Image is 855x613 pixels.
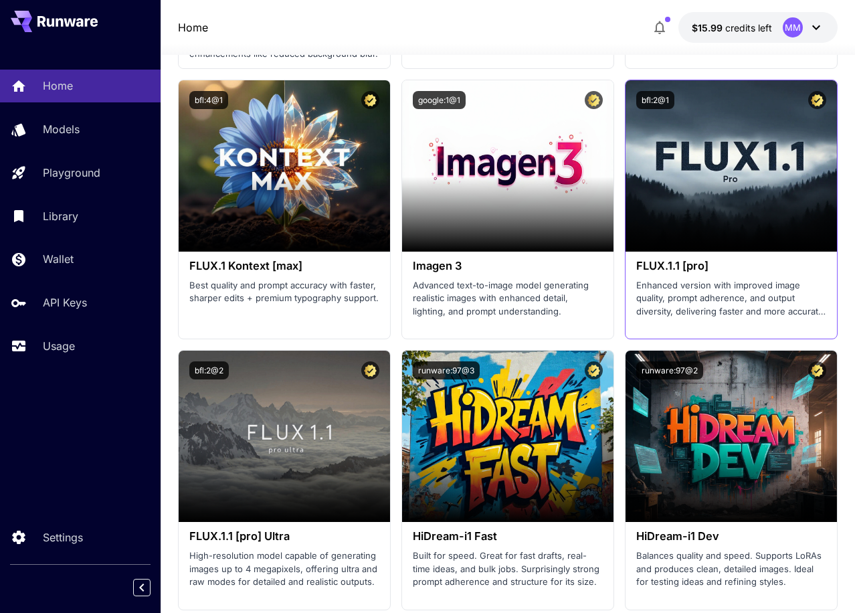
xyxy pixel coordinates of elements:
p: Advanced text-to-image model generating realistic images with enhanced detail, lighting, and prom... [413,279,603,319]
p: High-resolution model capable of generating images up to 4 megapixels, offering ultra and raw mod... [189,549,379,589]
p: Enhanced version with improved image quality, prompt adherence, and output diversity, delivering ... [636,279,826,319]
button: $15.9854MM [678,12,838,43]
button: runware:97@2 [636,361,703,379]
p: Library [43,208,78,224]
button: runware:97@3 [413,361,480,379]
button: bfl:4@1 [189,91,228,109]
img: alt [626,80,837,252]
button: Certified Model – Vetted for best performance and includes a commercial license. [808,91,826,109]
p: Usage [43,338,75,354]
div: MM [783,17,803,37]
img: alt [402,351,613,522]
button: Certified Model – Vetted for best performance and includes a commercial license. [808,361,826,379]
p: Models [43,121,80,137]
a: Home [178,19,208,35]
img: alt [626,351,837,522]
h3: FLUX.1 Kontext [max] [189,260,379,272]
p: Settings [43,529,83,545]
span: $15.99 [692,22,725,33]
button: Collapse sidebar [133,579,151,596]
h3: FLUX.1.1 [pro] [636,260,826,272]
img: alt [402,80,613,252]
p: API Keys [43,294,87,311]
p: Balances quality and speed. Supports LoRAs and produces clean, detailed images. Ideal for testing... [636,549,826,589]
button: Certified Model – Vetted for best performance and includes a commercial license. [585,91,603,109]
button: Certified Model – Vetted for best performance and includes a commercial license. [361,91,379,109]
h3: FLUX.1.1 [pro] Ultra [189,530,379,543]
h3: HiDream-i1 Fast [413,530,603,543]
button: Certified Model – Vetted for best performance and includes a commercial license. [361,361,379,379]
div: $15.9854 [692,21,772,35]
img: alt [179,80,390,252]
button: bfl:2@1 [636,91,674,109]
p: Built for speed. Great for fast drafts, real-time ideas, and bulk jobs. Surprisingly strong promp... [413,549,603,589]
p: Home [43,78,73,94]
h3: HiDream-i1 Dev [636,530,826,543]
button: bfl:2@2 [189,361,229,379]
button: Certified Model – Vetted for best performance and includes a commercial license. [585,361,603,379]
span: credits left [725,22,772,33]
nav: breadcrumb [178,19,208,35]
p: Wallet [43,251,74,267]
p: Playground [43,165,100,181]
div: Collapse sidebar [143,576,161,600]
img: alt [179,351,390,522]
button: google:1@1 [413,91,466,109]
h3: Imagen 3 [413,260,603,272]
p: Best quality and prompt accuracy with faster, sharper edits + premium typography support. [189,279,379,305]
